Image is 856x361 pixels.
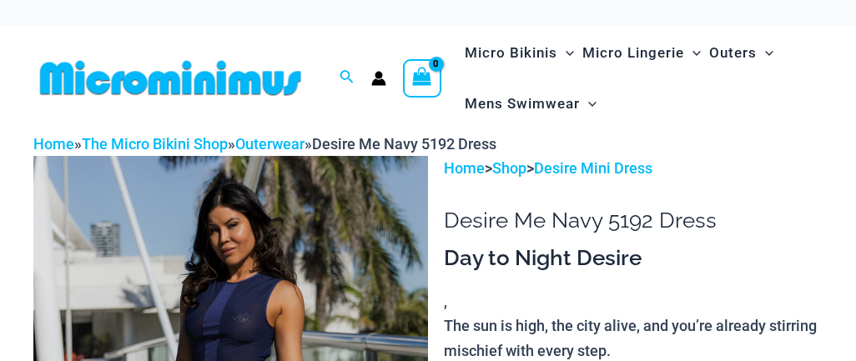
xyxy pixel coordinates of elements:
p: > > [444,156,823,181]
span: Menu Toggle [580,83,597,125]
a: The Micro Bikini Shop [82,135,228,153]
h3: Day to Night Desire [444,244,823,273]
span: Mens Swimwear [465,83,580,125]
a: Desire Mini Dress [534,159,652,177]
img: MM SHOP LOGO FLAT [33,59,308,97]
span: Menu Toggle [757,32,773,74]
span: Micro Bikinis [465,32,557,74]
a: Home [33,135,74,153]
a: Micro BikinisMenu ToggleMenu Toggle [461,28,578,78]
a: Home [444,159,485,177]
a: Micro LingerieMenu ToggleMenu Toggle [578,28,705,78]
span: Menu Toggle [557,32,574,74]
a: OutersMenu ToggleMenu Toggle [705,28,778,78]
span: Micro Lingerie [582,32,684,74]
span: Desire Me Navy 5192 Dress [312,135,496,153]
a: Shop [492,159,526,177]
span: Menu Toggle [684,32,701,74]
a: Search icon link [340,68,355,88]
span: Outers [709,32,757,74]
a: View Shopping Cart, empty [403,59,441,98]
span: » » » [33,135,496,153]
nav: Site Navigation [458,25,823,132]
a: Outerwear [235,135,305,153]
a: Account icon link [371,71,386,86]
a: Mens SwimwearMenu ToggleMenu Toggle [461,78,601,129]
h1: Desire Me Navy 5192 Dress [444,208,823,233]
